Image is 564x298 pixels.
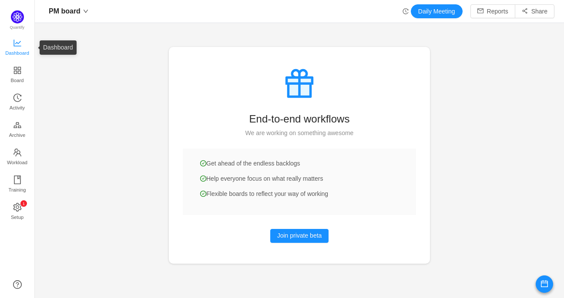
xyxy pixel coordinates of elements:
a: Archive [13,121,22,139]
span: Setup [11,209,23,226]
button: icon: share-altShare [515,4,554,18]
a: Workload [13,149,22,166]
i: icon: team [13,148,22,157]
a: Activity [13,94,22,111]
span: Board [11,72,24,89]
sup: 1 [20,200,27,207]
i: icon: book [13,175,22,184]
button: icon: mailReports [470,4,515,18]
i: icon: appstore [13,66,22,75]
i: icon: gold [13,121,22,129]
span: Workload [7,154,27,171]
a: Dashboard [13,39,22,56]
span: Dashboard [5,44,29,62]
i: icon: line-chart [13,39,22,47]
i: icon: down [83,9,88,14]
span: PM board [49,4,81,18]
i: icon: history [13,93,22,102]
span: Training [8,181,26,199]
span: Quantify [10,25,25,30]
p: 1 [22,200,24,207]
a: icon: settingSetup [13,203,22,221]
button: Join private beta [270,229,329,243]
i: icon: setting [13,203,22,212]
button: icon: calendar [536,275,553,293]
a: Training [13,176,22,193]
a: icon: question-circle [13,280,22,289]
i: icon: history [403,8,409,14]
button: Daily Meeting [411,4,463,18]
img: Quantify [11,10,24,23]
span: Activity [10,99,25,116]
span: Archive [9,126,25,144]
a: Board [13,66,22,84]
